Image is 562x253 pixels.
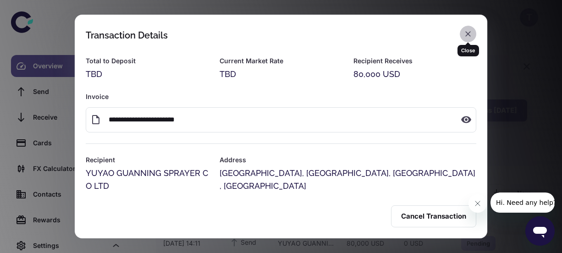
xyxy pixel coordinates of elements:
[220,56,342,66] h6: Current Market Rate
[86,167,209,192] div: YUYAO GUANNING SPRAYER CO LTD
[220,68,342,81] div: TBD
[468,194,487,213] iframe: Close message
[86,68,209,81] div: TBD
[220,167,476,192] div: [GEOGRAPHIC_DATA], [GEOGRAPHIC_DATA], [GEOGRAPHIC_DATA] , [GEOGRAPHIC_DATA]
[353,68,476,81] div: 80,000 USD
[353,56,476,66] h6: Recipient Receives
[86,30,168,41] div: Transaction Details
[220,155,476,165] h6: Address
[490,192,555,213] iframe: Message from company
[86,56,209,66] h6: Total to Deposit
[525,216,555,246] iframe: Button to launch messaging window
[391,205,476,227] button: Cancel Transaction
[6,6,66,14] span: Hi. Need any help?
[86,155,209,165] h6: Recipient
[86,92,476,102] h6: Invoice
[457,45,479,56] div: Close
